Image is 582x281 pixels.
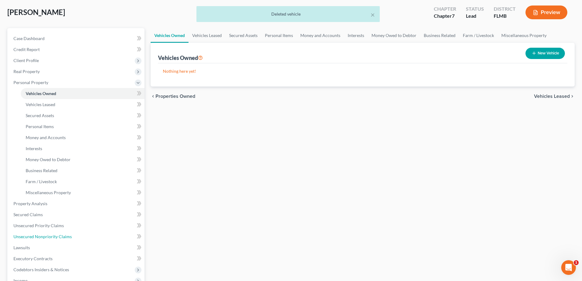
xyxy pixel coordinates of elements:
[21,165,145,176] a: Business Related
[13,80,48,85] span: Personal Property
[525,48,565,59] button: New Vehicle
[13,58,39,63] span: Client Profile
[13,47,40,52] span: Credit Report
[9,198,145,209] a: Property Analysis
[13,69,40,74] span: Real Property
[21,132,145,143] a: Money and Accounts
[158,54,203,61] div: Vehicles Owned
[9,44,145,55] a: Credit Report
[201,11,375,17] div: Deleted vehicle
[26,91,56,96] span: Vehicles Owned
[420,28,459,43] a: Business Related
[9,253,145,264] a: Executory Contracts
[21,88,145,99] a: Vehicles Owned
[26,179,57,184] span: Farm / Livestock
[371,11,375,18] button: ×
[9,242,145,253] a: Lawsuits
[163,68,562,74] p: Nothing here yet!
[21,121,145,132] a: Personal Items
[26,102,55,107] span: Vehicles Leased
[13,245,30,250] span: Lawsuits
[561,260,576,275] iframe: Intercom live chat
[344,28,368,43] a: Interests
[151,94,156,99] i: chevron_left
[9,231,145,242] a: Unsecured Nonpriority Claims
[13,267,69,272] span: Codebtors Insiders & Notices
[570,94,575,99] i: chevron_right
[9,33,145,44] a: Case Dashboard
[26,168,57,173] span: Business Related
[21,99,145,110] a: Vehicles Leased
[26,157,71,162] span: Money Owed to Debtor
[466,6,484,13] div: Status
[13,201,47,206] span: Property Analysis
[151,28,189,43] a: Vehicles Owned
[26,190,71,195] span: Miscellaneous Property
[21,110,145,121] a: Secured Assets
[21,176,145,187] a: Farm / Livestock
[26,124,54,129] span: Personal Items
[494,6,516,13] div: District
[156,94,195,99] span: Properties Owned
[189,28,225,43] a: Vehicles Leased
[13,256,53,261] span: Executory Contracts
[9,220,145,231] a: Unsecured Priority Claims
[534,94,575,99] button: Vehicles Leased chevron_right
[261,28,297,43] a: Personal Items
[574,260,579,265] span: 1
[21,154,145,165] a: Money Owed to Debtor
[26,135,66,140] span: Money and Accounts
[21,187,145,198] a: Miscellaneous Property
[9,209,145,220] a: Secured Claims
[21,143,145,154] a: Interests
[434,6,456,13] div: Chapter
[13,234,72,239] span: Unsecured Nonpriority Claims
[26,146,42,151] span: Interests
[498,28,550,43] a: Miscellaneous Property
[151,94,195,99] button: chevron_left Properties Owned
[13,36,45,41] span: Case Dashboard
[13,212,43,217] span: Secured Claims
[13,223,64,228] span: Unsecured Priority Claims
[297,28,344,43] a: Money and Accounts
[26,113,54,118] span: Secured Assets
[368,28,420,43] a: Money Owed to Debtor
[525,6,567,19] button: Preview
[459,28,498,43] a: Farm / Livestock
[225,28,261,43] a: Secured Assets
[534,94,570,99] span: Vehicles Leased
